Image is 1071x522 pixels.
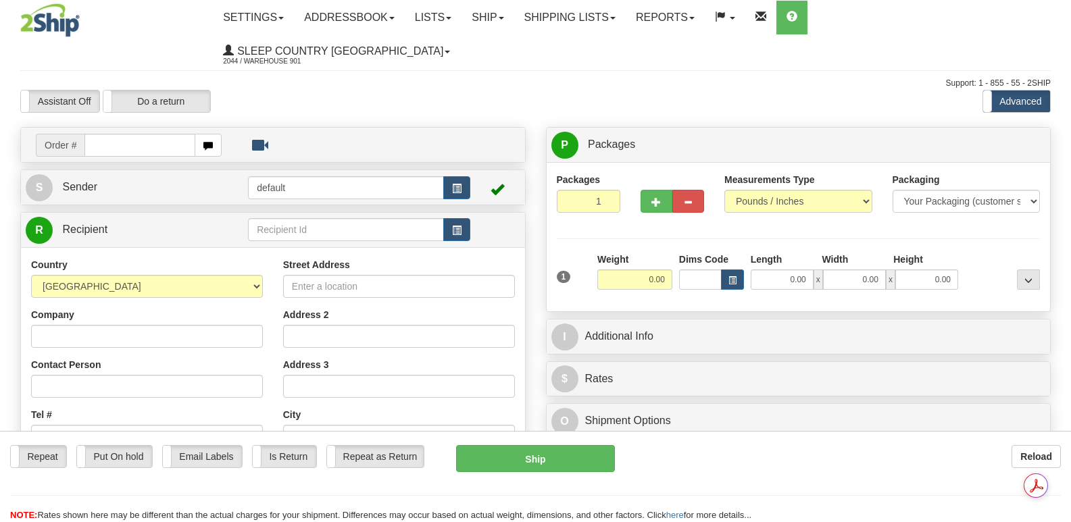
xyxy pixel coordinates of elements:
[26,174,53,201] span: S
[588,138,635,150] span: Packages
[26,217,53,244] span: R
[163,446,242,467] label: Email Labels
[814,269,823,290] span: x
[77,446,152,467] label: Put On hold
[886,269,895,290] span: x
[294,1,405,34] a: Addressbook
[248,218,444,241] input: Recipient Id
[551,132,578,159] span: P
[283,408,301,421] label: City
[103,90,210,112] label: Do a return
[248,176,444,199] input: Sender Id
[1020,451,1052,462] b: Reload
[1017,269,1040,290] div: ...
[724,173,815,186] label: Measurements Type
[1040,192,1070,330] iframe: chat widget
[1012,445,1061,468] button: Reload
[983,90,1050,112] label: Advanced
[21,90,99,112] label: Assistant Off
[557,271,571,283] span: 1
[283,308,329,321] label: Address 2
[893,253,923,266] label: Height
[213,34,460,68] a: Sleep Country [GEOGRAPHIC_DATA] 2044 / Warehouse 901
[234,45,443,57] span: Sleep Country [GEOGRAPHIC_DATA]
[551,323,578,350] span: I
[10,510,37,520] span: NOTE:
[551,408,578,435] span: O
[26,216,224,244] a: R Recipient
[26,174,248,201] a: S Sender
[405,1,462,34] a: Lists
[551,365,1046,393] a: $Rates
[679,253,728,266] label: Dims Code
[666,510,684,520] a: here
[822,253,848,266] label: Width
[514,1,626,34] a: Shipping lists
[283,358,329,371] label: Address 3
[62,181,97,192] span: Sender
[283,275,515,298] input: Enter a location
[551,407,1046,435] a: OShipment Options
[20,78,1051,89] div: Support: 1 - 855 - 55 - 2SHIP
[751,253,782,266] label: Length
[31,408,52,421] label: Tel #
[253,446,316,467] label: Is Return
[223,55,324,68] span: 2044 / Warehouse 901
[213,1,294,34] a: Settings
[327,446,424,467] label: Repeat as Return
[62,224,107,235] span: Recipient
[31,308,74,321] label: Company
[557,173,601,186] label: Packages
[551,131,1046,159] a: P Packages
[893,173,940,186] label: Packaging
[456,445,614,472] button: Ship
[31,358,101,371] label: Contact Person
[462,1,514,34] a: Ship
[11,446,66,467] label: Repeat
[551,323,1046,350] a: IAdditional Info
[31,258,68,271] label: Country
[551,365,578,392] span: $
[36,134,84,157] span: Order #
[626,1,705,34] a: Reports
[597,253,628,266] label: Weight
[20,3,80,37] img: logo2044.jpg
[283,258,350,271] label: Street Address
